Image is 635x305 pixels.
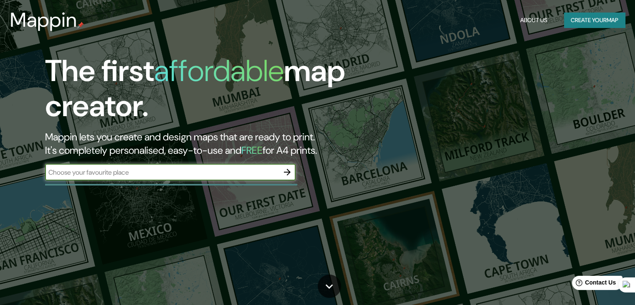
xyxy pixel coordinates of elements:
[154,51,284,90] h1: affordable
[45,130,363,157] h2: Mappin lets you create and design maps that are ready to print. It's completely personalised, eas...
[45,53,363,130] h1: The first map creator.
[241,144,263,157] h5: FREE
[77,22,84,28] img: mappin-pin
[561,272,626,296] iframe: Help widget launcher
[45,168,279,177] input: Choose your favourite place
[564,13,625,28] button: Create yourmap
[10,8,77,32] h3: Mappin
[517,13,551,28] button: About Us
